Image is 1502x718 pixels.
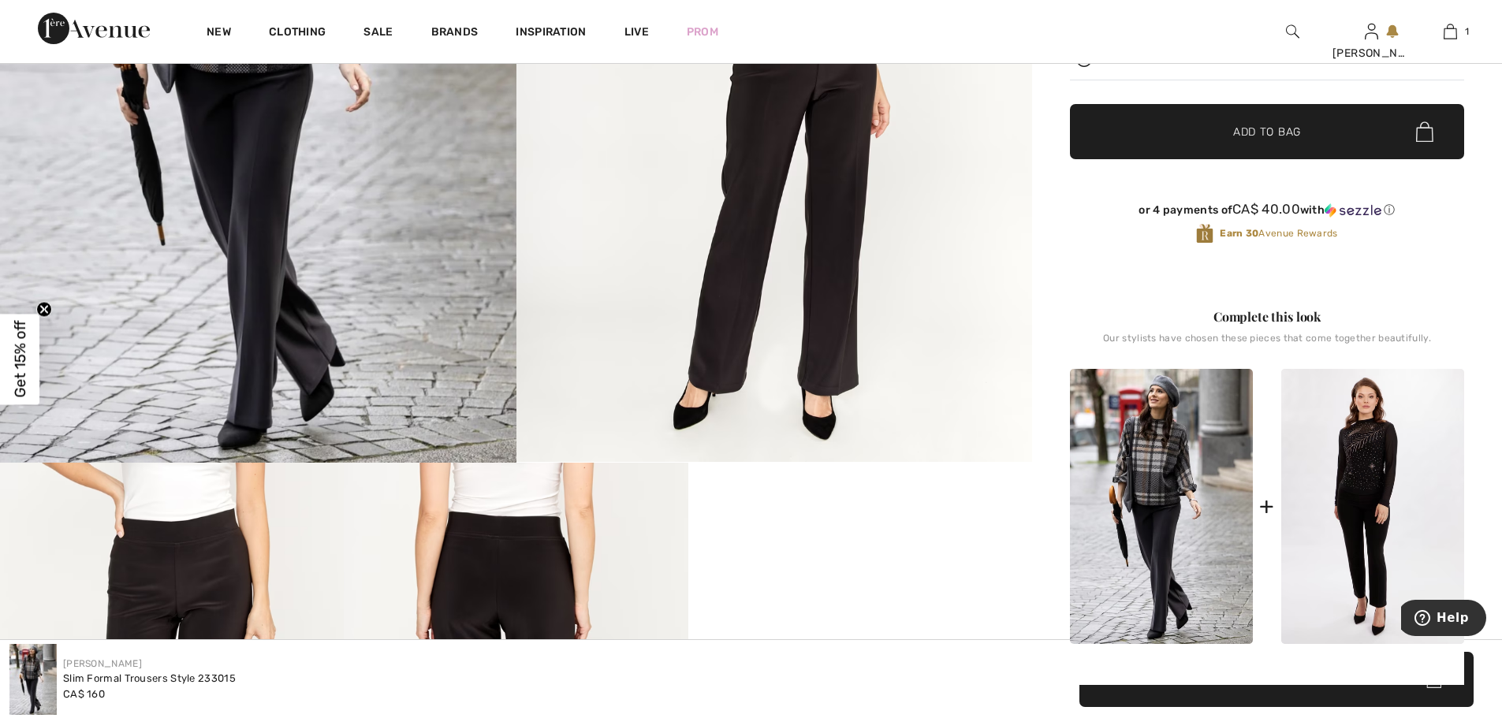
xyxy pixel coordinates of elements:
[624,24,649,40] a: Live
[38,13,150,44] img: 1ère Avenue
[11,321,29,398] span: Get 15% off
[1411,22,1489,41] a: 1
[1365,24,1378,39] a: Sign In
[363,25,393,42] a: Sale
[1220,226,1337,240] span: Avenue Rewards
[36,301,52,317] button: Close teaser
[1220,228,1258,239] strong: Earn 30
[63,658,142,669] a: [PERSON_NAME]
[1325,203,1381,218] img: Sezzle
[1070,307,1464,326] div: Complete this look
[688,463,1032,634] video: Your browser does not support the video tag.
[9,644,57,715] img: Slim Formal Trousers Style 233015
[1070,369,1253,644] img: Slim Formal Trousers Style 233015
[1259,489,1274,524] div: +
[1196,223,1213,244] img: Avenue Rewards
[1416,121,1433,142] img: Bag.svg
[1465,24,1469,39] span: 1
[1070,202,1464,218] div: or 4 payments of with
[269,25,326,42] a: Clothing
[1286,22,1299,41] img: search the website
[687,24,718,40] a: Prom
[431,25,479,42] a: Brands
[1444,22,1457,41] img: My Bag
[1365,22,1378,41] img: My Info
[63,688,105,700] span: CA$ 160
[1070,333,1464,356] div: Our stylists have chosen these pieces that come together beautifully.
[207,25,231,42] a: New
[516,25,586,42] span: Inspiration
[1070,202,1464,223] div: or 4 payments ofCA$ 40.00withSezzle Click to learn more about Sezzle
[1332,45,1410,61] div: [PERSON_NAME]
[1401,600,1486,639] iframe: Opens a widget where you can find more information
[1232,201,1300,217] span: CA$ 40.00
[1070,104,1464,159] button: Add to Bag
[63,671,236,686] div: Slim Formal Trousers Style 233015
[1233,124,1301,140] span: Add to Bag
[1281,369,1464,644] img: Sheer Rhinestone Top Style 234128U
